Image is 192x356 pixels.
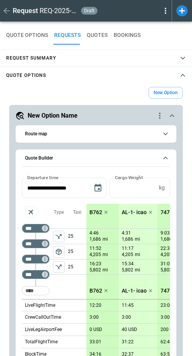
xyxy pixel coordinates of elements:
div: Too short [22,255,50,264]
button: QUOTES [87,26,108,45]
p: Taxi [73,209,81,216]
p: 4:46 [89,230,99,236]
p: 40 USD [122,327,137,333]
p: 5,802 [122,267,133,273]
button: New Option [149,87,183,99]
p: 33:01 [89,339,101,345]
span: Type of sector [53,231,65,242]
p: 3:00 [161,314,170,320]
button: left aligned [53,231,65,242]
p: 0 USD [89,327,102,333]
div: quote-option-actions [155,111,164,120]
p: 1,686 [89,236,101,243]
p: 11:45 [122,303,134,308]
p: 5,802 [161,267,172,273]
p: 3:00 [122,314,131,320]
button: REQUESTS [54,26,81,45]
p: 5,802 [89,267,101,273]
p: kg [159,185,165,191]
p: 1,686 [161,236,172,243]
p: B762 [89,209,102,216]
p: Type [54,209,64,216]
button: left aligned [53,261,65,273]
h6: Quote Builder [25,156,53,161]
p: 22:33 [161,246,172,251]
p: 62:43 [161,339,172,345]
p: 4:31 [122,230,131,236]
p: mi [103,251,108,258]
button: New Option Namequote-option-actions [15,111,177,120]
p: 200 USD [161,327,179,333]
p: 25 [68,260,86,274]
div: Too short [22,224,50,233]
p: mi [103,236,108,243]
span: Type of sector [53,261,65,273]
div: Too short [22,286,50,295]
p: 31:22 [122,339,134,345]
p: AL-1- icao [122,288,147,294]
h4: Request Summary [6,57,56,60]
p: 15:34 [122,261,134,267]
span: Type of sector [53,246,65,258]
span: draft [83,8,96,13]
p: 31:07 [161,261,172,267]
button: QUOTE OPTIONS [6,26,48,45]
p: CrewCallOutTime [25,314,61,321]
span: package_2 [55,248,63,256]
p: 4,205 [122,251,133,258]
h5: New Option Name [28,111,78,120]
p: mi [135,236,140,243]
label: Departure time [27,174,59,181]
p: AL-1- icao [122,209,147,216]
p: 1,686 [122,236,133,243]
p: mi [103,267,108,273]
p: 25 [68,229,86,244]
p: mi [135,267,140,273]
div: Too short [22,270,50,279]
p: LiveLegAirportFee [25,326,62,333]
p: LiveFlightTime [25,302,55,309]
p: 4,205 [89,251,101,258]
h2: REQ-2025-011064 [40,6,78,15]
p: 747F [161,209,173,216]
p: 747F [161,288,173,294]
button: Choose date, selected date is Aug 20, 2025 [90,180,106,196]
button: left aligned [53,246,65,258]
p: 25 [68,244,86,259]
h1: Request [13,6,38,15]
button: Route map [22,125,170,143]
label: Cargo Weight [115,174,143,181]
p: 4,205 [161,251,172,258]
p: B762 [89,288,102,294]
p: mi [135,251,140,258]
button: BOOKINGS [114,26,141,45]
p: 3:00 [89,314,99,320]
h4: Quote Options [6,74,46,77]
p: 11:52 [89,246,101,251]
p: 9:03 [161,230,170,236]
p: TotalFlightTime [25,339,58,345]
p: 11:17 [122,246,134,251]
h6: Route map [25,131,47,136]
span: Aircraft selection [25,206,36,218]
p: 23:00 [161,303,172,308]
div: Too short [22,239,50,248]
button: Quote Builder [22,150,170,167]
p: 16:23 [89,261,101,267]
p: 12:20 [89,303,101,308]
